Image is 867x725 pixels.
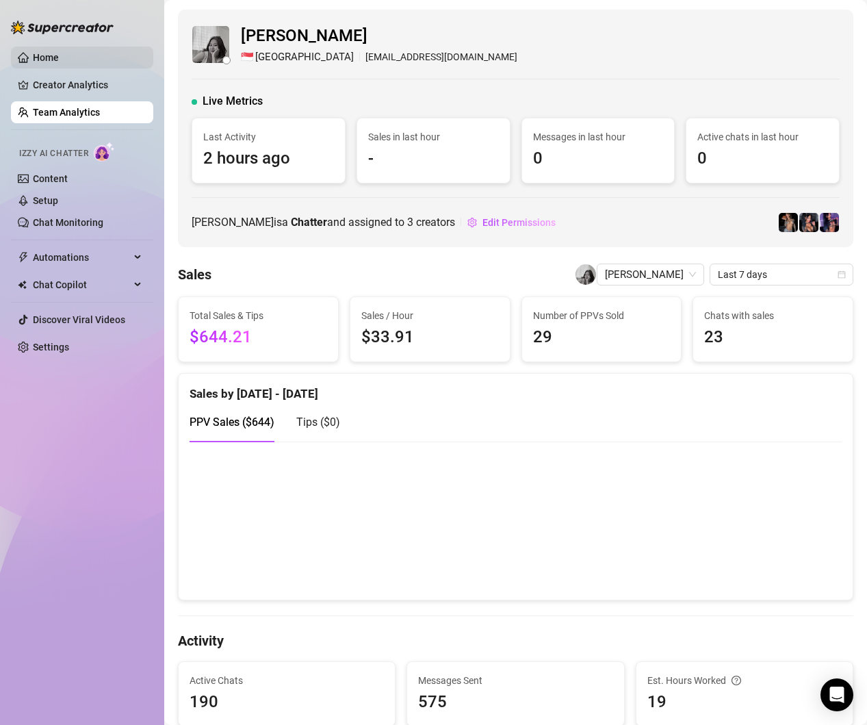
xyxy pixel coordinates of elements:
span: [PERSON_NAME] [241,23,517,49]
div: Est. Hours Worked [647,673,842,688]
span: 3 [407,216,413,229]
div: [EMAIL_ADDRESS][DOMAIN_NAME] [241,49,517,66]
span: calendar [838,270,846,279]
span: [GEOGRAPHIC_DATA] [255,49,354,66]
span: thunderbolt [18,252,29,263]
b: Chatter [291,216,327,229]
span: Edit Permissions [482,217,556,228]
span: Izzy AI Chatter [19,147,88,160]
span: Sales / Hour [361,308,499,323]
span: Live Metrics [203,93,263,110]
span: Total Sales & Tips [190,308,327,323]
div: Open Intercom Messenger [820,678,853,711]
span: [PERSON_NAME] is a and assigned to creators [192,214,455,231]
a: Chat Monitoring [33,217,103,228]
span: 0 [533,146,664,172]
img: Chat Copilot [18,280,27,290]
span: $33.91 [361,325,499,351]
a: Creator Analytics [33,74,142,96]
span: PPV Sales ( $644 ) [190,416,274,429]
span: Last 7 days [718,264,845,285]
a: Content [33,173,68,184]
img: Tina [192,26,229,63]
img: ･ﾟ [820,213,839,232]
span: 0 [697,146,828,172]
a: Settings [33,342,69,353]
span: Chat Copilot [33,274,130,296]
img: Girlfriend [799,213,818,232]
span: Messages in last hour [533,129,664,144]
span: Chats with sales [704,308,842,323]
span: Messages Sent [418,673,612,688]
span: Tina [605,264,696,285]
span: 23 [704,325,842,351]
img: Tina [575,264,596,285]
span: Last Activity [203,129,334,144]
a: Team Analytics [33,107,100,118]
h4: Activity [178,631,853,650]
span: question-circle [732,673,741,688]
a: Home [33,52,59,63]
img: AI Chatter [94,142,115,162]
span: 190 [190,689,384,715]
span: Tips ( $0 ) [296,416,340,429]
span: 29 [533,325,671,351]
span: Sales in last hour [368,129,499,144]
span: Automations [33,246,130,268]
span: Active chats in last hour [697,129,828,144]
span: 575 [418,689,612,715]
span: 19 [647,689,842,715]
img: logo-BBDzfeDw.svg [11,21,114,34]
span: $644.21 [190,325,327,351]
span: 🇸🇬 [241,49,254,66]
span: 2 hours ago [203,146,334,172]
span: Active Chats [190,673,384,688]
span: setting [467,218,477,227]
button: Edit Permissions [467,212,556,233]
a: Discover Viral Videos [33,314,125,325]
a: Setup [33,195,58,206]
span: - [368,146,499,172]
span: Number of PPVs Sold [533,308,671,323]
img: 🩵𝐆𝐅 [779,213,798,232]
h4: Sales [178,265,211,284]
div: Sales by [DATE] - [DATE] [190,374,842,403]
